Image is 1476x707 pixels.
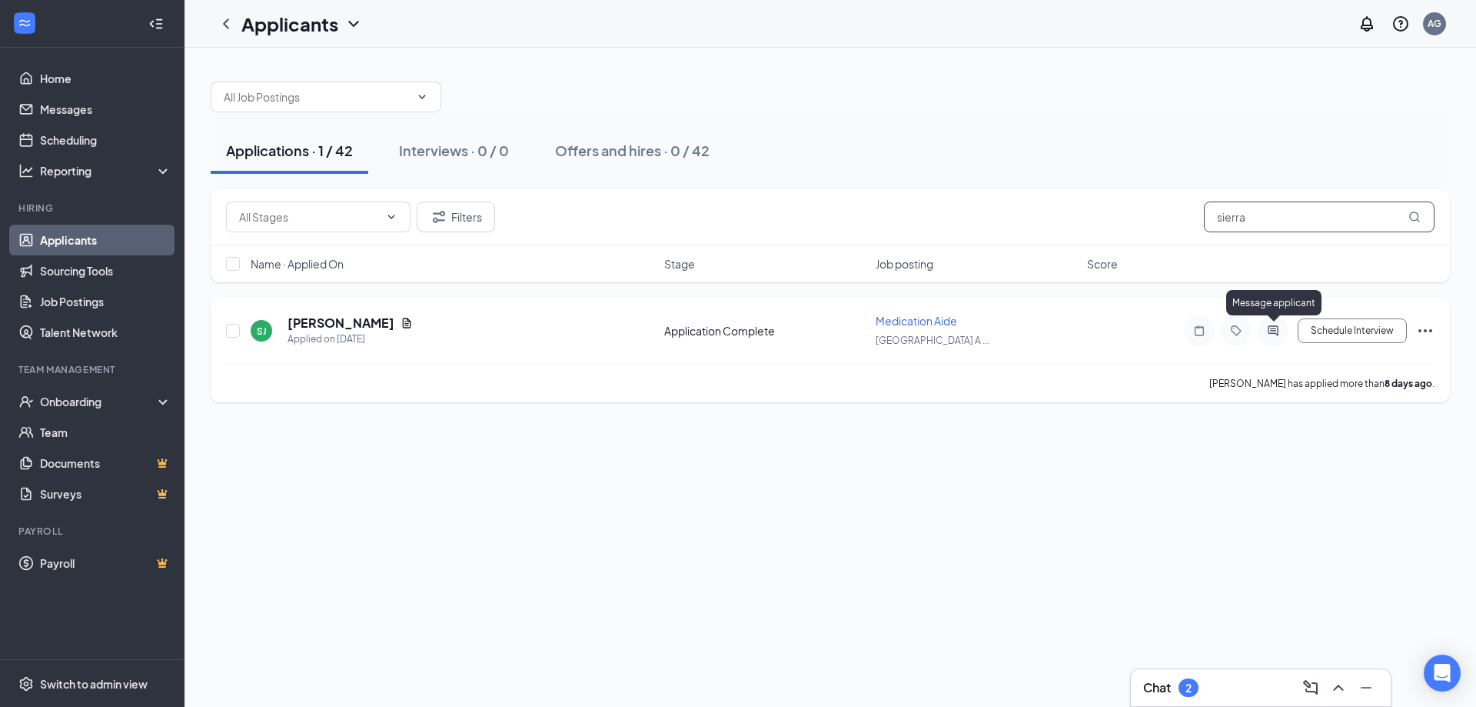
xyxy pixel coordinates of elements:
input: All Job Postings [224,88,410,105]
svg: Analysis [18,163,34,178]
svg: Filter [430,208,448,226]
svg: ChevronDown [416,91,428,103]
svg: UserCheck [18,394,34,409]
b: 8 days ago [1385,378,1432,389]
svg: ChevronUp [1329,679,1348,697]
button: Minimize [1354,675,1378,700]
svg: ChevronLeft [217,15,235,33]
svg: MagnifyingGlass [1408,211,1421,223]
div: 2 [1185,682,1192,695]
div: Open Intercom Messenger [1424,655,1461,692]
svg: ChevronDown [344,15,363,33]
div: Message applicant [1226,290,1321,315]
svg: Note [1190,325,1208,337]
a: Scheduling [40,125,171,155]
svg: ChevronDown [385,211,397,223]
button: Schedule Interview [1298,318,1407,343]
button: ChevronUp [1326,675,1351,700]
svg: ComposeMessage [1301,679,1320,697]
svg: QuestionInfo [1391,15,1410,33]
svg: Tag [1227,325,1245,337]
button: Filter Filters [417,202,495,232]
span: Stage [664,256,695,272]
a: Applicants [40,225,171,255]
span: Score [1087,256,1118,272]
svg: Settings [18,676,34,692]
svg: Notifications [1358,15,1376,33]
svg: Collapse [148,16,164,32]
h3: Chat [1143,679,1171,696]
div: Reporting [40,163,172,178]
svg: Document [401,317,413,329]
p: [PERSON_NAME] has applied more than . [1209,377,1434,390]
svg: WorkstreamLogo [17,15,32,31]
a: SurveysCrown [40,479,171,509]
a: Talent Network [40,317,171,348]
div: Onboarding [40,394,158,409]
div: Applied on [DATE] [288,332,413,347]
a: Home [40,63,171,94]
h1: Applicants [241,11,338,37]
a: Sourcing Tools [40,255,171,286]
div: Application Complete [664,323,866,338]
svg: ActiveChat [1264,325,1282,337]
div: Offers and hires · 0 / 42 [555,141,710,160]
div: Applications · 1 / 42 [226,141,353,160]
svg: Minimize [1357,679,1375,697]
input: All Stages [239,208,379,225]
div: Interviews · 0 / 0 [399,141,509,160]
span: [GEOGRAPHIC_DATA] A ... [876,335,989,346]
svg: Ellipses [1416,322,1434,340]
span: Medication Aide [876,314,957,328]
a: Job Postings [40,286,171,317]
div: AG [1428,17,1441,30]
span: Job posting [876,256,933,272]
div: Team Management [18,363,168,376]
div: Switch to admin view [40,676,148,692]
a: PayrollCrown [40,548,171,579]
h5: [PERSON_NAME] [288,315,394,332]
div: Payroll [18,525,168,538]
input: Search in applications [1204,202,1434,232]
button: ComposeMessage [1298,675,1323,700]
span: Name · Applied On [251,256,344,272]
a: Messages [40,94,171,125]
div: SJ [257,325,267,338]
a: Team [40,417,171,448]
a: DocumentsCrown [40,448,171,479]
div: Hiring [18,202,168,215]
